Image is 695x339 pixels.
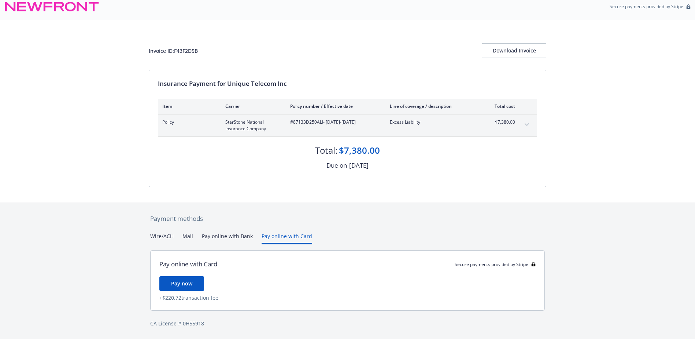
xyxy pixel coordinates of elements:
[158,79,537,88] div: Insurance Payment for Unique Telecom Inc
[390,119,476,125] span: Excess Liability
[521,119,533,131] button: expand content
[488,119,515,125] span: $7,380.00
[225,103,278,109] div: Carrier
[150,232,174,244] button: Wire/ACH
[202,232,253,244] button: Pay online with Bank
[482,44,546,58] div: Download Invoice
[225,119,278,132] span: StarStone National Insurance Company
[482,43,546,58] button: Download Invoice
[171,280,192,287] span: Pay now
[159,294,536,302] div: + $220.72 transaction fee
[455,261,536,267] div: Secure payments provided by Stripe
[390,103,476,109] div: Line of coverage / description
[315,144,337,157] div: Total:
[150,320,545,327] div: CA License # 0H55918
[339,144,380,157] div: $7,380.00
[150,214,545,223] div: Payment methods
[159,259,217,269] div: Pay online with Card
[158,114,537,136] div: PolicyStarStone National Insurance Company#87133D250ALI- [DATE]-[DATE]Excess Liability$7,380.00ex...
[610,3,683,10] p: Secure payments provided by Stripe
[159,276,204,291] button: Pay now
[182,232,193,244] button: Mail
[290,119,378,125] span: #87133D250ALI - [DATE]-[DATE]
[162,119,214,125] span: Policy
[326,161,347,170] div: Due on
[488,103,515,109] div: Total cost
[149,47,198,55] div: Invoice ID: F43F2D5B
[162,103,214,109] div: Item
[262,232,312,244] button: Pay online with Card
[349,161,369,170] div: [DATE]
[290,103,378,109] div: Policy number / Effective date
